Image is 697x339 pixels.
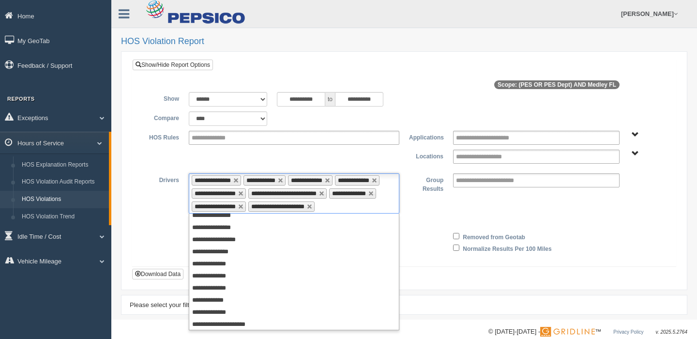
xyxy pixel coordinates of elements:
button: Download Data [132,269,183,279]
a: HOS Violation Trend [17,208,109,226]
span: Please select your filter options above and click "Apply Filters" to view your report. [130,301,358,308]
label: Drivers [140,173,184,185]
span: to [325,92,335,107]
label: Applications [404,131,448,142]
a: Privacy Policy [613,329,643,335]
label: Locations [404,150,448,161]
label: Group Results [404,173,448,193]
img: Gridline [540,327,595,337]
label: Removed from Geotab [463,231,525,242]
span: v. 2025.5.2764 [656,329,687,335]
label: Normalize Results Per 100 Miles [463,242,551,254]
a: HOS Violations [17,191,109,208]
span: Scope: (PES OR PES Dept) AND Medley FL [494,80,620,89]
label: Compare [140,111,184,123]
label: Show [140,92,184,104]
h2: HOS Violation Report [121,37,687,46]
a: HOS Explanation Reports [17,156,109,174]
div: © [DATE]-[DATE] - ™ [488,327,687,337]
label: HOS Rules [140,131,184,142]
a: Show/Hide Report Options [133,60,213,70]
a: HOS Violation Audit Reports [17,173,109,191]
